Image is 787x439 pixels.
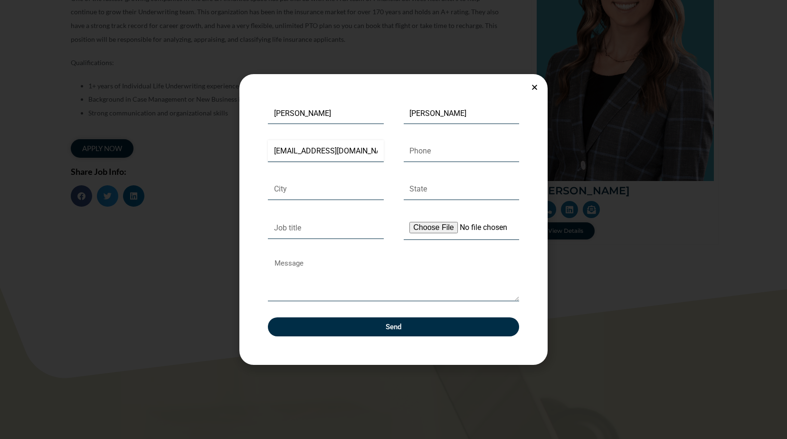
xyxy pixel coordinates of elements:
a: Close [531,84,538,91]
input: State [404,178,520,200]
input: First Name [268,103,384,124]
input: Email [268,140,384,162]
input: Last Name [404,103,520,124]
input: Job title [268,217,384,239]
input: Only numbers and phone characters (#, -, *, etc) are accepted. [404,140,520,162]
input: City [268,178,384,200]
span: Send [386,324,401,331]
button: Send [268,317,519,336]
